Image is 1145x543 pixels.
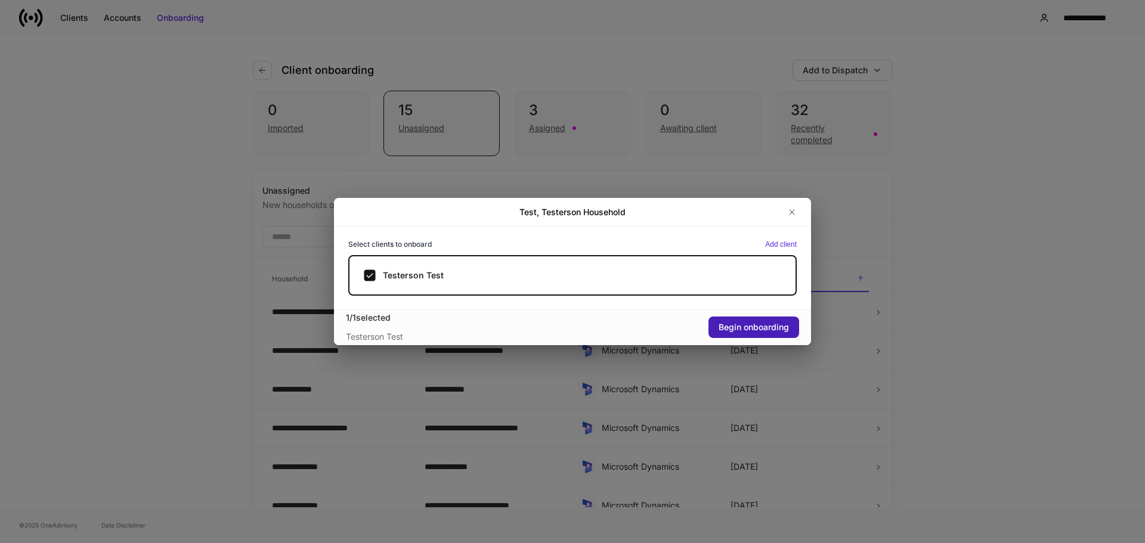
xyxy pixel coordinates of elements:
div: Begin onboarding [719,321,789,333]
h2: Test, Testerson Household [519,206,626,218]
h5: Testerson Test [383,269,444,281]
div: Testerson Test [346,324,572,343]
button: Add client [765,240,797,249]
label: Testerson Test [348,255,797,296]
button: Begin onboarding [708,317,799,338]
h6: Select clients to onboard [348,238,432,250]
div: 1 / 1 selected [346,312,572,324]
